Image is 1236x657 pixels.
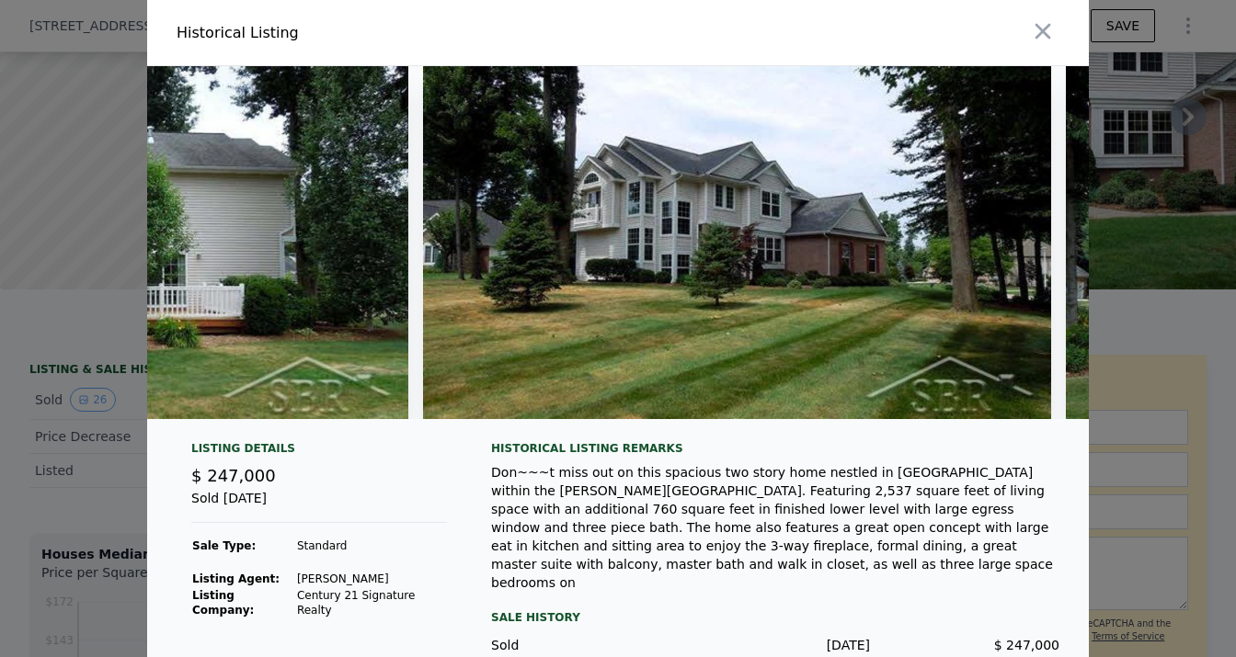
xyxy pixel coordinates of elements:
[177,22,611,44] div: Historical Listing
[296,587,447,618] td: Century 21 Signature Realty
[296,571,447,587] td: [PERSON_NAME]
[191,466,276,485] span: $ 247,000
[491,606,1059,629] div: Sale History
[491,636,681,654] div: Sold
[191,489,447,523] div: Sold [DATE]
[994,638,1059,652] span: $ 247,000
[491,463,1059,592] div: Don~~~t miss out on this spacious two story home nestled in [GEOGRAPHIC_DATA] within the [PERSON_...
[491,441,1059,456] div: Historical Listing remarks
[296,538,447,554] td: Standard
[191,441,447,463] div: Listing Details
[192,589,254,617] strong: Listing Company:
[423,66,1051,419] img: Property Img
[192,572,280,585] strong: Listing Agent:
[681,636,870,654] div: [DATE]
[192,539,256,552] strong: Sale Type:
